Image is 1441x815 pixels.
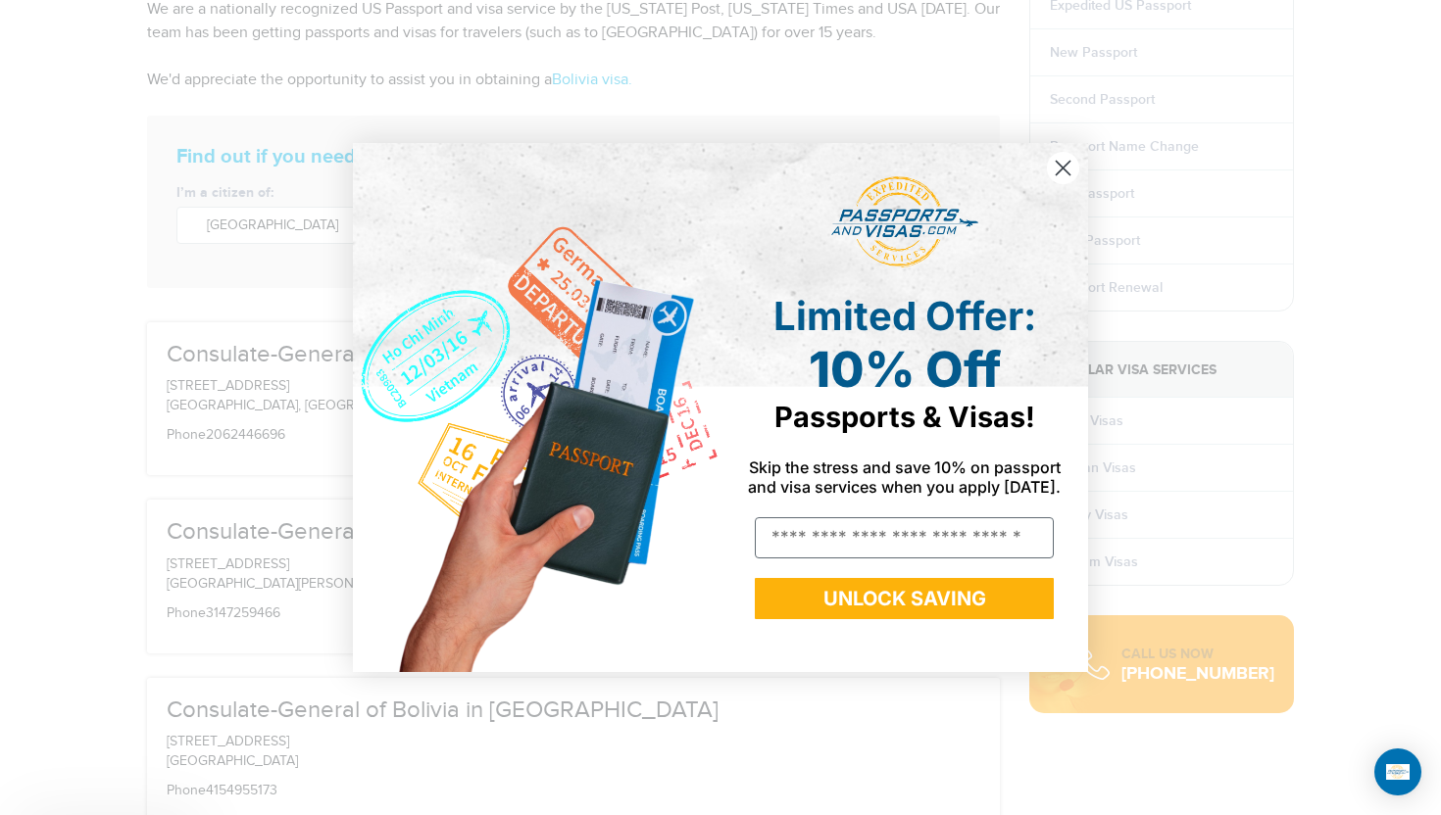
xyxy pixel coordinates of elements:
[353,143,720,672] img: de9cda0d-0715-46ca-9a25-073762a91ba7.png
[755,578,1054,619] button: UNLOCK SAVING
[773,292,1036,340] span: Limited Offer:
[1046,151,1080,185] button: Close dialog
[831,176,978,268] img: passports and visas
[809,340,1001,399] span: 10% Off
[774,400,1035,434] span: Passports & Visas!
[748,457,1061,497] span: Skip the stress and save 10% on passport and visa services when you apply [DATE].
[1374,748,1421,795] div: Open Intercom Messenger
